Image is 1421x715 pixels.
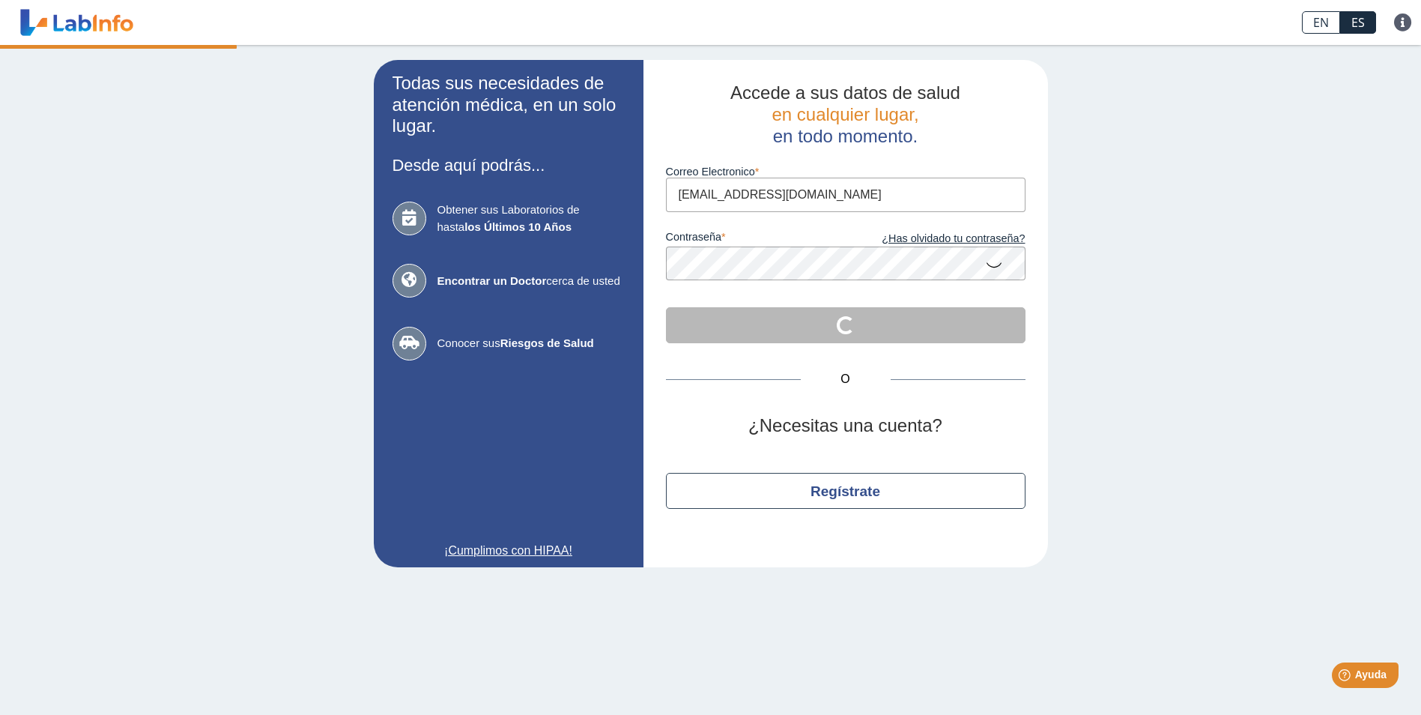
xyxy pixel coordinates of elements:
button: Regístrate [666,473,1025,509]
label: contraseña [666,231,846,247]
a: EN [1302,11,1340,34]
h2: Todas sus necesidades de atención médica, en un solo lugar. [393,73,625,137]
span: O [801,370,891,388]
h3: Desde aquí podrás... [393,156,625,175]
label: Correo Electronico [666,166,1025,178]
span: Conocer sus [437,335,625,352]
span: en todo momento. [773,126,918,146]
h2: ¿Necesitas una cuenta? [666,415,1025,437]
b: Encontrar un Doctor [437,274,547,287]
b: Riesgos de Salud [500,337,594,349]
a: ES [1340,11,1376,34]
span: cerca de usted [437,273,625,290]
b: los Últimos 10 Años [464,220,572,233]
span: en cualquier lugar, [772,104,918,124]
a: ¿Has olvidado tu contraseña? [846,231,1025,247]
a: ¡Cumplimos con HIPAA! [393,542,625,560]
span: Accede a sus datos de salud [730,82,960,103]
span: Obtener sus Laboratorios de hasta [437,202,625,235]
iframe: Help widget launcher [1288,657,1405,699]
